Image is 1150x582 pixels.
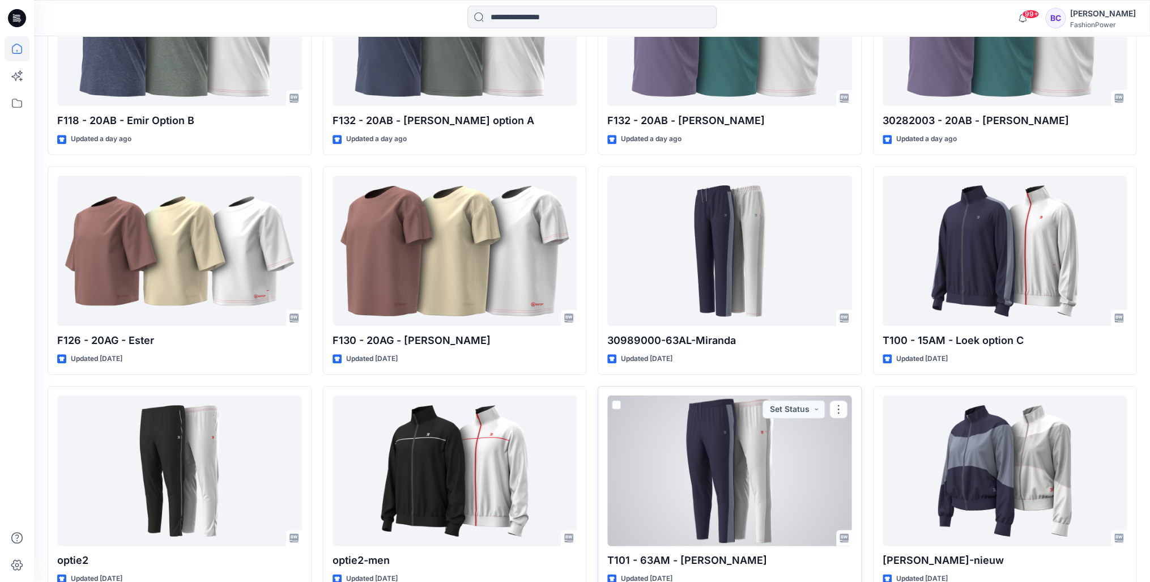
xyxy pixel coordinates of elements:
p: Updated a day ago [346,133,407,145]
p: Updated a day ago [621,133,682,145]
a: F130 - 20AG - Elena [333,176,577,326]
p: Updated [DATE] [71,353,122,365]
p: F132 - 20AB - [PERSON_NAME] [607,113,852,129]
div: [PERSON_NAME] [1070,7,1136,20]
p: F132 - 20AB - [PERSON_NAME] option A [333,113,577,129]
p: F130 - 20AG - [PERSON_NAME] [333,333,577,349]
a: 30989000-63AL-Miranda [607,176,852,326]
a: optie2-men [333,396,577,546]
a: F126 - 20AG - Ester [57,176,302,326]
p: T101 - 63AM - [PERSON_NAME] [607,553,852,568]
p: 30282003 - 20AB - [PERSON_NAME] [883,113,1127,129]
span: 99+ [1022,10,1039,19]
p: optie2 [57,553,302,568]
p: Updated a day ago [71,133,131,145]
a: optie2 [57,396,302,546]
p: Updated [DATE] [896,353,948,365]
p: Updated [DATE] [621,353,672,365]
a: Lina-nieuw [883,396,1127,546]
p: Updated [DATE] [346,353,398,365]
a: T100 - 15AM - Loek option C [883,176,1127,326]
p: [PERSON_NAME]-nieuw [883,553,1127,568]
p: F118 - 20AB - Emir Option B [57,113,302,129]
p: optie2-men [333,553,577,568]
div: BC [1045,8,1066,28]
p: T100 - 15AM - Loek option C [883,333,1127,349]
p: Updated a day ago [896,133,957,145]
a: T101 - 63AM - Logan [607,396,852,546]
p: 30989000-63AL-Miranda [607,333,852,349]
p: F126 - 20AG - Ester [57,333,302,349]
div: FashionPower [1070,20,1136,29]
